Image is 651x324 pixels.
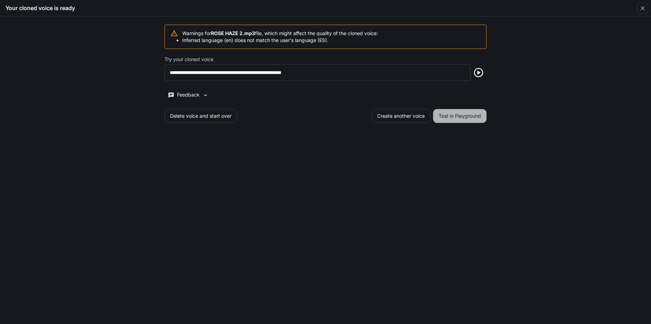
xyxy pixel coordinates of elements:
button: Test in Playground [433,109,487,123]
li: Inferred language (en) does not match the user's language (ES). [182,37,378,44]
b: ROSE HAZE 2.mp3 [211,30,255,36]
p: Try your cloned voice [164,57,213,62]
button: Delete voice and start over [164,109,237,123]
div: Warnings for file, which might affect the quality of the cloned voice: [182,27,378,47]
h5: Your cloned voice is ready [6,4,75,12]
button: Create another voice [372,109,430,123]
button: Feedback [164,89,212,101]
